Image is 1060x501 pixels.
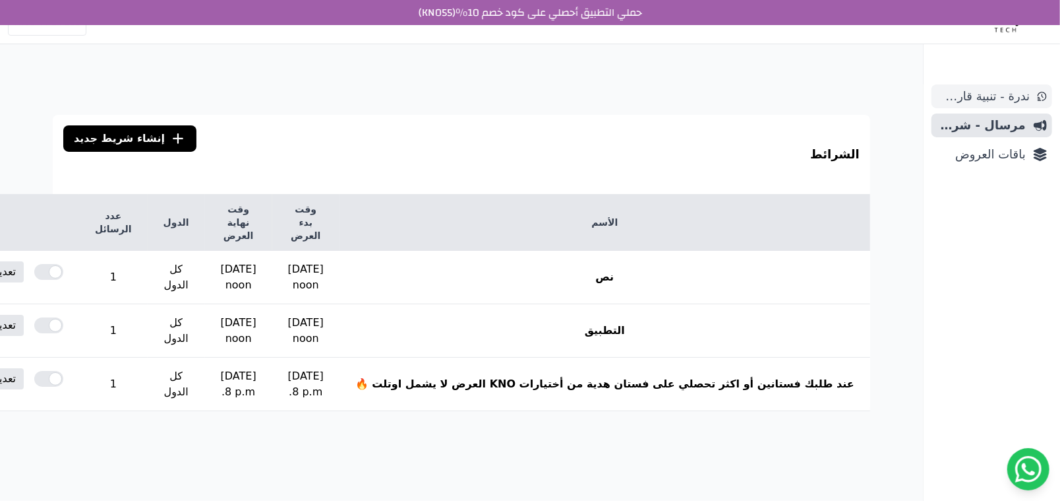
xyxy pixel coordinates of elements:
[419,3,642,22] bdi: حملي التطبيق أحصلي على كود خصم 10%(KNO55)
[205,358,272,411] td: [DATE] 8 p.m.
[937,145,1026,164] span: باقات العروض
[148,251,205,304] td: كل الدول
[63,168,196,184] span: إنشاء شريط جديد
[339,358,870,411] th: عند طلبك فستانين أو اكثر تحصلي على فستان هدية من أختيارات KNO العرض لا يشمل اوتلت 🔥
[937,116,1026,135] span: مرسال - شريط دعاية
[272,251,339,304] td: [DATE] noon
[205,304,272,358] td: [DATE] noon
[205,251,272,304] td: [DATE] noon
[79,358,148,411] td: 1
[272,304,339,358] td: [DATE] noon
[937,87,1030,106] span: ندرة - تنبية قارب علي النفاذ
[272,358,339,411] td: [DATE] 8 p.m.
[339,251,870,304] th: نص
[79,304,148,358] td: 1
[148,195,205,251] th: الدول
[205,195,272,251] th: وقت نهاية العرض
[63,125,196,152] a: إنشاء شريط جديد
[810,145,860,164] h3: الشرائط
[148,304,205,358] td: كل الدول
[148,358,205,411] td: كل الدول
[79,195,148,251] th: عدد الرسائل
[419,5,642,20] a: حملي التطبيق أحصلي على كود خصم 10%(KNO55)
[339,195,870,251] th: الأسم
[339,304,870,358] th: التطبيق
[74,131,165,147] span: إنشاء شريط جديد
[79,251,148,304] td: 1
[272,195,339,251] th: وقت بدء العرض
